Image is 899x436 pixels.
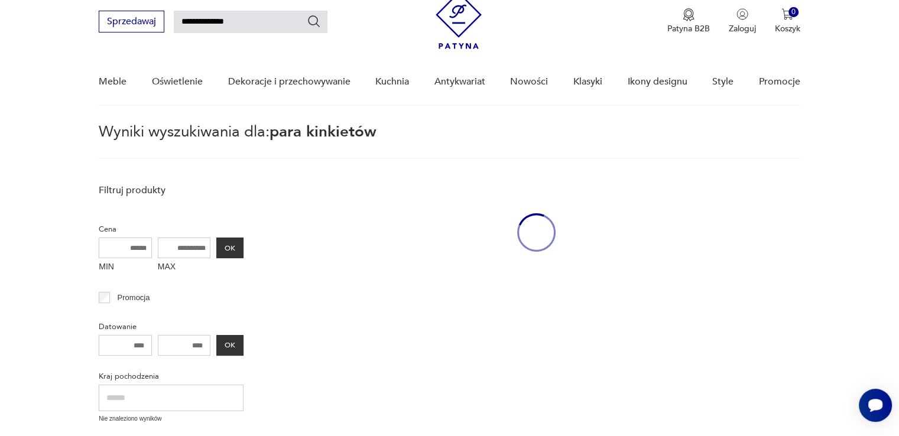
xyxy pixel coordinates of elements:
[99,414,244,424] p: Nie znaleziono wyników
[228,59,350,105] a: Dekoracje i przechowywanie
[859,389,892,422] iframe: Smartsupp widget button
[118,291,150,304] p: Promocja
[781,8,793,20] img: Ikona koszyka
[99,370,244,383] p: Kraj pochodzenia
[152,59,203,105] a: Oświetlenie
[99,223,244,236] p: Cena
[375,59,409,105] a: Kuchnia
[573,59,602,105] a: Klasyki
[99,258,152,277] label: MIN
[667,8,710,34] button: Patyna B2B
[270,121,377,142] span: para kinkietów
[627,59,687,105] a: Ikony designu
[216,335,244,356] button: OK
[307,14,321,28] button: Szukaj
[788,7,799,17] div: 0
[736,8,748,20] img: Ikonka użytkownika
[667,8,710,34] a: Ikona medaluPatyna B2B
[99,11,164,32] button: Sprzedawaj
[216,237,244,258] button: OK
[99,125,800,159] p: Wyniki wyszukiwania dla:
[775,23,800,34] p: Koszyk
[517,178,556,287] div: oval-loading
[99,18,164,27] a: Sprzedawaj
[99,59,126,105] a: Meble
[510,59,548,105] a: Nowości
[99,184,244,197] p: Filtruj produkty
[667,23,710,34] p: Patyna B2B
[158,258,211,277] label: MAX
[729,23,756,34] p: Zaloguj
[99,320,244,333] p: Datowanie
[683,8,694,21] img: Ikona medalu
[712,59,734,105] a: Style
[434,59,485,105] a: Antykwariat
[729,8,756,34] button: Zaloguj
[759,59,800,105] a: Promocje
[775,8,800,34] button: 0Koszyk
